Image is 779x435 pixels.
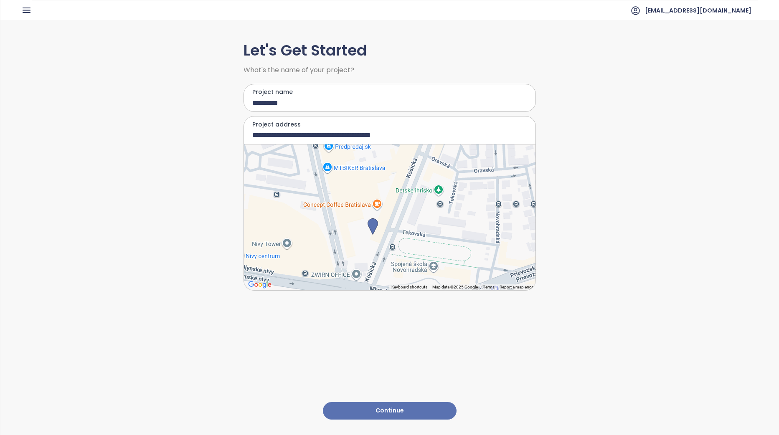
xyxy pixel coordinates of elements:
[432,285,478,289] span: Map data ©2025 Google
[323,402,457,420] button: Continue
[391,284,427,290] button: Keyboard shortcuts
[244,39,536,63] h1: Let's Get Started
[246,279,274,290] img: Google
[483,285,495,289] a: Terms
[645,0,751,20] span: [EMAIL_ADDRESS][DOMAIN_NAME]
[252,120,527,129] label: Project address
[500,285,533,289] a: Report a map error
[246,279,274,290] a: Open this area in Google Maps (opens a new window)
[252,87,527,96] label: Project name
[244,67,536,73] span: What's the name of your project?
